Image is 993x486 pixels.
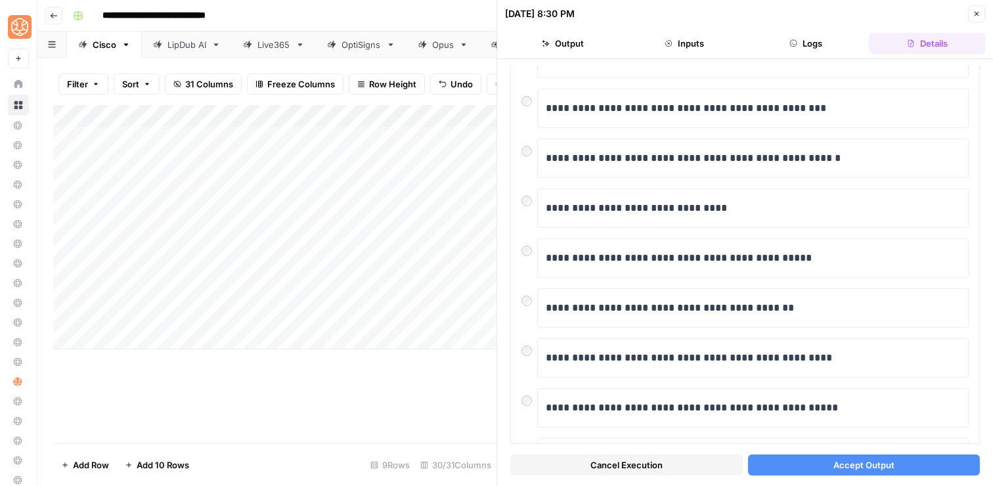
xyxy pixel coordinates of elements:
[137,458,189,472] span: Add 10 Rows
[8,11,29,43] button: Workspace: SimpleTiger
[232,32,316,58] a: Live365
[67,32,142,58] a: Cisco
[505,7,575,20] div: [DATE] 8:30 PM
[114,74,160,95] button: Sort
[510,454,743,475] button: Cancel Execution
[365,454,415,475] div: 9 Rows
[142,32,232,58] a: LipDub AI
[432,38,454,51] div: Opus
[349,74,425,95] button: Row Height
[316,32,407,58] a: OptiSigns
[8,95,29,116] a: Browse
[415,454,496,475] div: 30/31 Columns
[369,77,416,91] span: Row Height
[869,33,985,54] button: Details
[8,74,29,95] a: Home
[407,32,479,58] a: Opus
[58,74,108,95] button: Filter
[748,33,864,54] button: Logs
[257,38,290,51] div: Live365
[165,74,242,95] button: 31 Columns
[247,74,343,95] button: Freeze Columns
[342,38,381,51] div: OptiSigns
[590,458,663,472] span: Cancel Execution
[505,33,621,54] button: Output
[627,33,743,54] button: Inputs
[117,454,197,475] button: Add 10 Rows
[8,15,32,39] img: SimpleTiger Logo
[451,77,473,91] span: Undo
[93,38,116,51] div: Cisco
[833,458,894,472] span: Accept Output
[53,454,117,475] button: Add Row
[267,77,335,91] span: Freeze Columns
[430,74,481,95] button: Undo
[185,77,233,91] span: 31 Columns
[122,77,139,91] span: Sort
[748,454,981,475] button: Accept Output
[73,458,109,472] span: Add Row
[479,32,588,58] a: PayStubsNow
[13,377,22,386] img: hlg0wqi1id4i6sbxkcpd2tyblcaw
[167,38,206,51] div: LipDub AI
[67,77,88,91] span: Filter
